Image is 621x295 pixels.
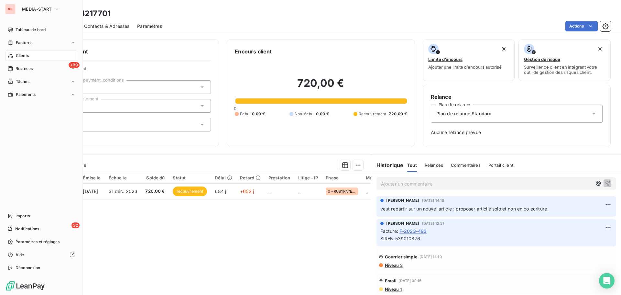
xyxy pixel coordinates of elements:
span: Paramètres et réglages [16,239,60,245]
span: Portail client [488,163,513,168]
div: Délai [215,175,232,180]
span: Email [385,278,397,283]
span: 0,00 € [316,111,329,117]
span: [DATE] 14:16 [422,199,444,202]
span: recouvrement [173,187,207,196]
div: ME [5,4,16,14]
button: Limite d’encoursAjouter une limite d’encours autorisé [423,40,515,81]
span: Clients [16,53,29,59]
span: 3 - RUBYPAYEUR [328,189,356,193]
span: Déconnexion [16,265,40,271]
span: [PERSON_NAME] [386,221,419,226]
span: Relances [16,66,33,72]
span: 0 [234,106,236,111]
span: [PERSON_NAME] [386,198,419,203]
span: veut repartir sur un nouvel article : proposer articile solo et non en co ecriture [380,206,547,211]
span: MEDIA-START [22,6,52,12]
span: Paiements [16,92,36,97]
h6: Informations client [39,48,211,55]
div: Mandat [366,175,382,180]
span: 32 [71,222,80,228]
div: Open Intercom Messenger [599,273,615,289]
div: Prestation [268,175,290,180]
button: Actions [565,21,598,31]
span: [DATE] 12:51 [422,221,444,225]
h6: Encours client [235,48,272,55]
span: SIREN 539010876 [380,236,420,241]
span: Paramètres [137,23,162,29]
span: Limite d’encours [428,57,463,62]
span: Aide [16,252,24,258]
span: [DATE] [83,188,98,194]
span: Tableau de bord [16,27,46,33]
span: _ [366,188,368,194]
a: Aide [5,250,77,260]
div: Phase [326,175,358,180]
span: Commentaires [451,163,481,168]
span: Niveau 1 [384,287,402,292]
span: Non-échu [295,111,313,117]
span: Factures [16,40,32,46]
span: Relances [425,163,443,168]
span: Échu [240,111,249,117]
span: _ [268,188,270,194]
span: 684 j [215,188,226,194]
div: Litige - IP [298,175,318,180]
h6: Historique [371,161,404,169]
span: 720,00 € [145,188,165,195]
span: Notifications [15,226,39,232]
div: Statut [173,175,207,180]
span: Courrier simple [385,254,418,259]
span: Surveiller ce client en intégrant votre outil de gestion des risques client. [524,64,605,75]
img: Logo LeanPay [5,281,45,291]
span: Tout [407,163,417,168]
span: F-2023-493 [399,228,427,234]
span: +99 [69,62,80,68]
span: Plan de relance Standard [436,110,492,117]
span: Tâches [16,79,29,85]
div: Émise le [83,175,101,180]
div: Échue le [109,175,138,180]
span: Ajouter une limite d’encours autorisé [428,64,502,70]
span: Gestion du risque [524,57,560,62]
button: Gestion du risqueSurveiller ce client en intégrant votre outil de gestion des risques client. [518,40,611,81]
span: [DATE] 14:10 [419,255,442,259]
span: Aucune relance prévue [431,129,603,136]
span: [DATE] 09:15 [398,279,421,283]
span: Imports [16,213,30,219]
span: +653 j [240,188,254,194]
div: Retard [240,175,261,180]
span: _ [298,188,300,194]
span: Facture : [380,228,398,234]
span: 720,00 € [389,111,407,117]
span: Propriétés Client [52,66,211,75]
span: Niveau 3 [384,263,403,268]
h6: Relance [431,93,603,101]
h3: Ckd - 4217701 [57,8,111,19]
span: Recouvrement [359,111,387,117]
h2: 720,00 € [235,77,407,96]
span: 31 déc. 2023 [109,188,138,194]
div: Solde dû [145,175,165,180]
span: Contacts & Adresses [84,23,129,29]
span: 0,00 € [252,111,265,117]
